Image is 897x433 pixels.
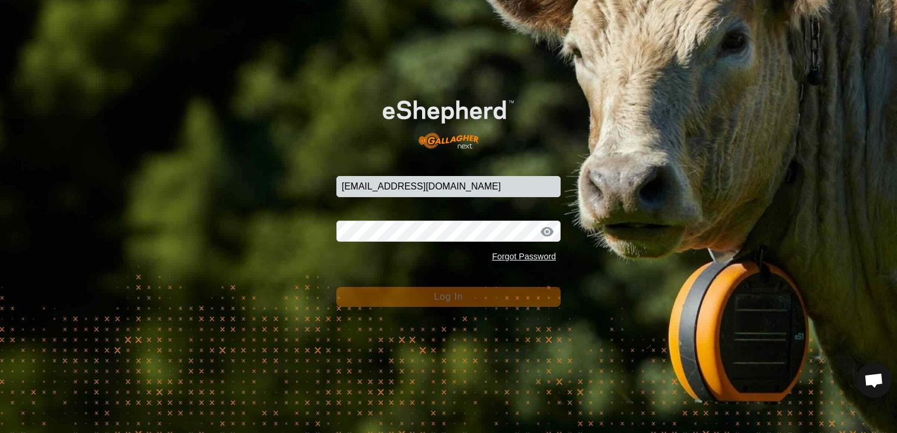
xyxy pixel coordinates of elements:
button: Log In [336,287,561,307]
a: Forgot Password [492,252,556,261]
input: Email Address [336,176,561,197]
img: E-shepherd Logo [359,82,538,158]
div: Open chat [856,363,892,398]
span: Log In [434,292,463,302]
